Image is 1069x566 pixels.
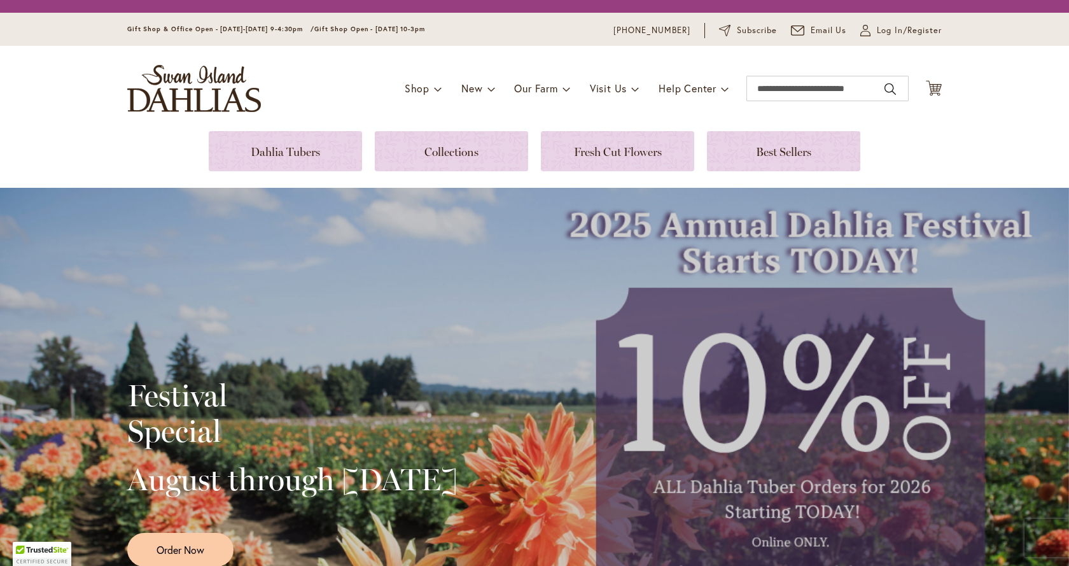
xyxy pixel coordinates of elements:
[590,81,627,95] span: Visit Us
[127,378,458,449] h2: Festival Special
[791,24,847,37] a: Email Us
[659,81,716,95] span: Help Center
[884,79,896,99] button: Search
[157,542,204,557] span: Order Now
[877,24,942,37] span: Log In/Register
[737,24,777,37] span: Subscribe
[613,24,690,37] a: [PHONE_NUMBER]
[860,24,942,37] a: Log In/Register
[514,81,557,95] span: Our Farm
[719,24,777,37] a: Subscribe
[127,65,261,112] a: store logo
[405,81,430,95] span: Shop
[811,24,847,37] span: Email Us
[314,25,425,33] span: Gift Shop Open - [DATE] 10-3pm
[127,462,458,497] h2: August through [DATE]
[127,25,314,33] span: Gift Shop & Office Open - [DATE]-[DATE] 9-4:30pm /
[13,542,71,566] div: TrustedSite Certified
[461,81,482,95] span: New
